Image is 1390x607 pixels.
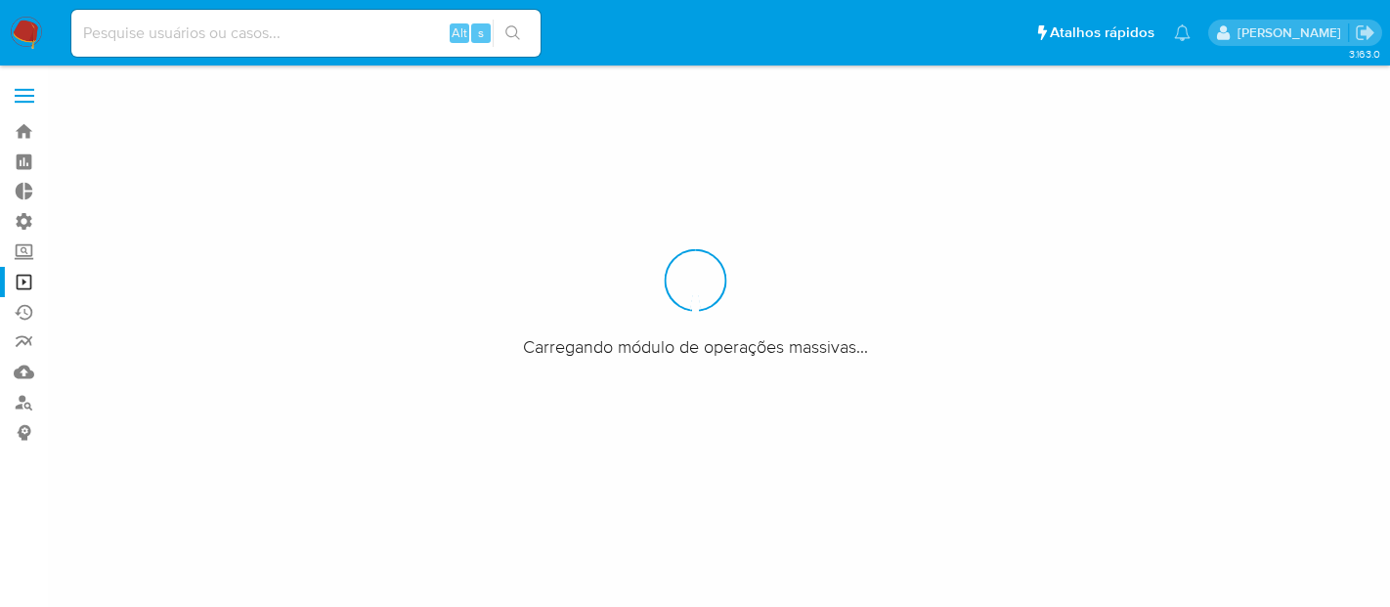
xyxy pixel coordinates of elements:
[1238,23,1348,42] p: luciana.joia@mercadopago.com.br
[71,21,541,46] input: Pesquise usuários ou casos...
[478,23,484,42] span: s
[1355,22,1375,43] a: Sair
[523,334,868,358] span: Carregando módulo de operações massivas...
[493,20,533,47] button: search-icon
[452,23,467,42] span: Alt
[1050,22,1154,43] span: Atalhos rápidos
[1174,24,1191,41] a: Notificações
